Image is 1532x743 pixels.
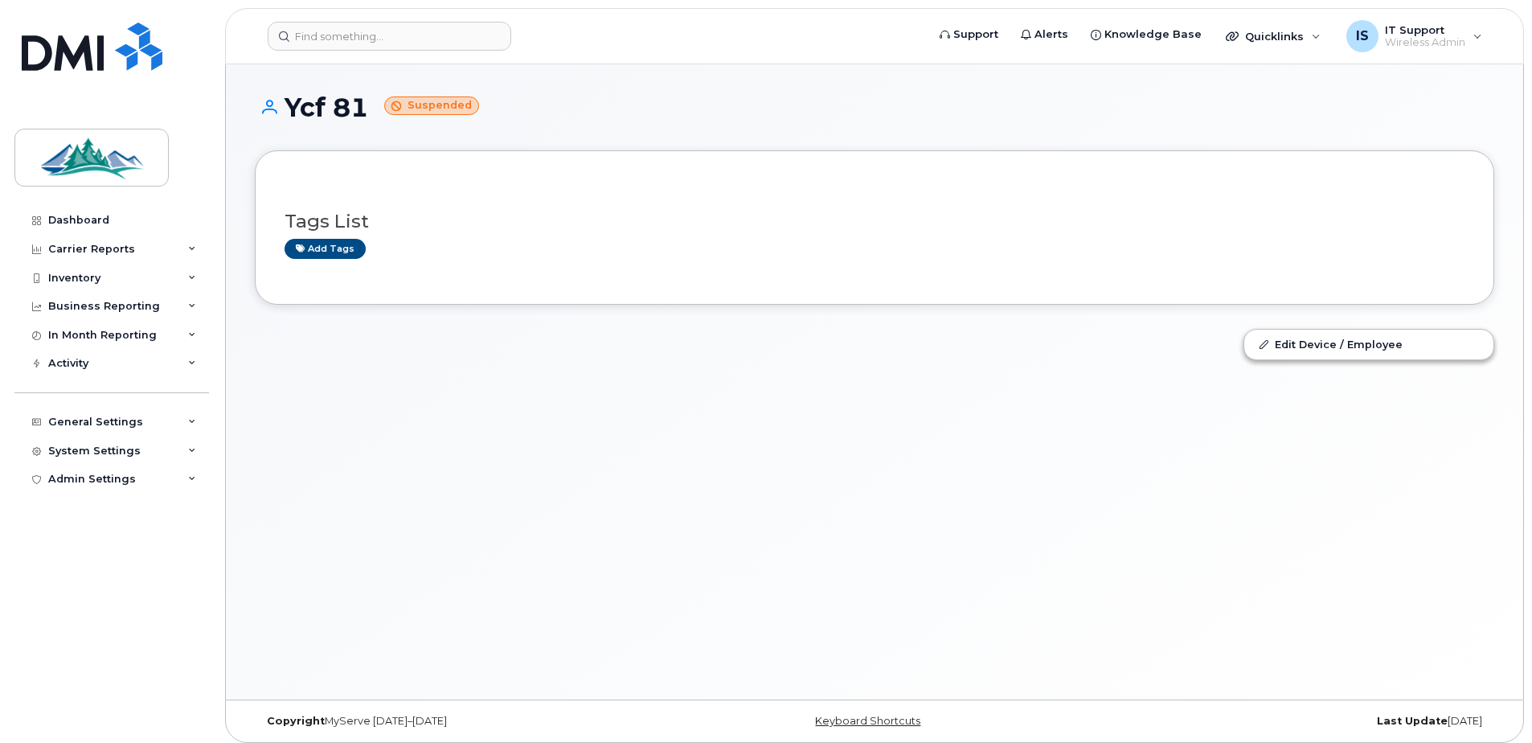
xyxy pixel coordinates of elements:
[285,239,366,259] a: Add tags
[1244,330,1493,359] a: Edit Device / Employee
[255,93,1494,121] h1: Ycf 81
[384,96,479,115] small: Suspended
[1377,715,1448,727] strong: Last Update
[267,715,325,727] strong: Copyright
[285,211,1464,232] h3: Tags List
[255,715,668,728] div: MyServe [DATE]–[DATE]
[1081,715,1494,728] div: [DATE]
[815,715,920,727] a: Keyboard Shortcuts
